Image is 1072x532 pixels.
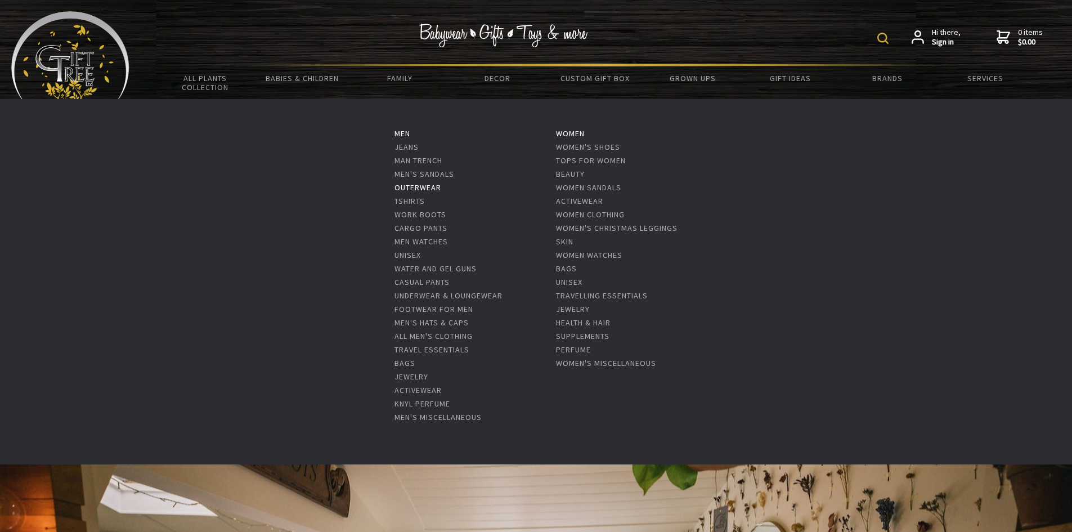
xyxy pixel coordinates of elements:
[394,169,454,179] a: Men's Sandals
[394,263,477,274] a: Water and Gel Guns
[556,358,656,368] a: Women's Miscellaneous
[556,169,585,179] a: Beauty
[556,196,603,206] a: ActiveWear
[394,250,421,260] a: UniSex
[394,277,450,287] a: Casual Pants
[556,304,590,314] a: Jewelry
[556,182,621,193] a: Women Sandals
[394,318,469,328] a: Men's Hats & Caps
[1018,37,1043,47] strong: $0.00
[556,209,625,220] a: Women Clothing
[556,331,609,341] a: Supplements
[839,66,936,90] a: Brands
[11,11,129,105] img: Babyware - Gifts - Toys and more...
[546,66,644,90] a: Custom Gift Box
[877,33,889,44] img: product search
[936,66,1034,90] a: Services
[351,66,448,90] a: Family
[394,209,446,220] a: Work Boots
[394,196,425,206] a: Tshirts
[912,28,961,47] a: Hi there,Sign in
[556,155,626,166] a: Tops for Women
[556,277,582,287] a: UniSex
[997,28,1043,47] a: 0 items$0.00
[644,66,741,90] a: Grown Ups
[254,66,351,90] a: Babies & Children
[394,372,428,382] a: Jewelry
[394,304,473,314] a: Footwear For Men
[932,37,961,47] strong: Sign in
[556,250,622,260] a: Women Watches
[556,263,577,274] a: Bags
[394,399,450,409] a: Knyl Perfume
[394,155,442,166] a: Man Trench
[556,223,678,233] a: Women's Christmas Leggings
[394,345,469,355] a: Travel Essentials
[556,290,648,301] a: Travelling Essentials
[156,66,254,99] a: All Plants Collection
[1018,27,1043,47] span: 0 items
[394,358,415,368] a: Bags
[394,223,447,233] a: Cargo Pants
[556,318,611,328] a: Health & Hair
[419,24,588,47] img: Babywear - Gifts - Toys & more
[394,142,419,152] a: Jeans
[394,331,473,341] a: All Men's Clothing
[394,236,448,247] a: Men Watches
[556,345,591,355] a: Perfume
[394,128,410,138] a: Men
[394,182,441,193] a: Outerwear
[394,290,503,301] a: Underwear & Loungewear
[394,412,482,422] a: Men's Miscellaneous
[448,66,546,90] a: Decor
[932,28,961,47] span: Hi there,
[556,142,620,152] a: Women's shoes
[741,66,838,90] a: Gift Ideas
[556,128,585,138] a: Women
[394,385,442,395] a: ActiveWear
[556,236,573,247] a: Skin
